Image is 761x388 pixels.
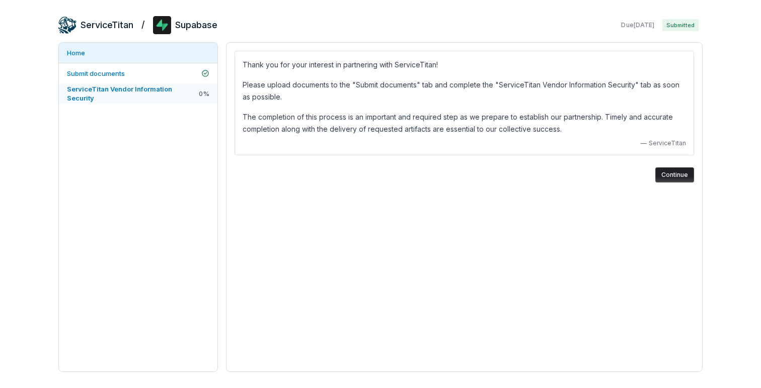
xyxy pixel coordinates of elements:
[621,21,654,29] span: Due [DATE]
[243,59,686,71] p: Thank you for your interest in partnering with ServiceTitan!
[641,139,647,147] span: —
[243,111,686,135] p: The completion of this process is an important and required step as we prepare to establish our p...
[67,69,125,77] span: Submit documents
[175,19,217,32] h2: Supabase
[662,19,699,31] span: Submitted
[649,139,686,147] span: ServiceTitan
[81,19,133,32] h2: ServiceTitan
[59,83,217,104] a: ServiceTitan Vendor Information Security0%
[199,89,209,98] span: 0 %
[141,16,145,31] h2: /
[67,85,172,102] span: ServiceTitan Vendor Information Security
[59,43,217,63] a: Home
[243,79,686,103] p: Please upload documents to the "Submit documents" tab and complete the "ServiceTitan Vendor Infor...
[655,167,694,182] button: Continue
[59,63,217,83] a: Submit documents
